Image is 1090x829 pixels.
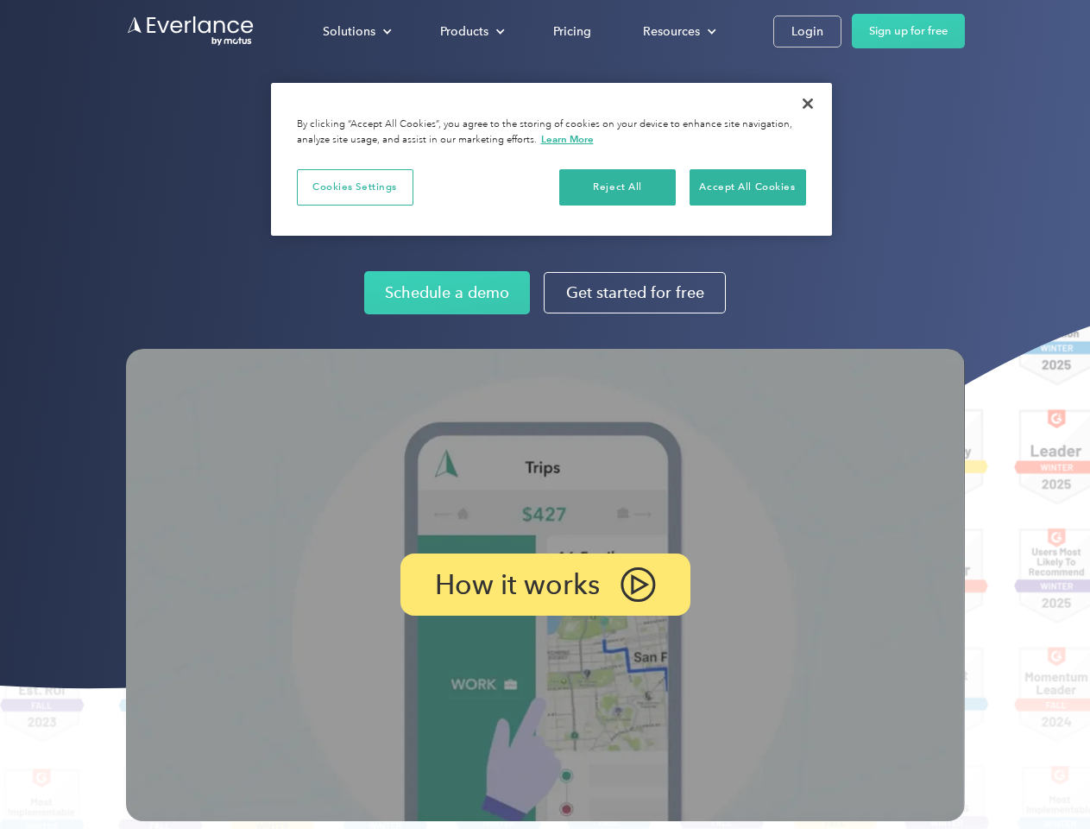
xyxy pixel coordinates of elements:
div: Cookie banner [271,83,832,236]
a: Pricing [536,16,608,47]
div: Resources [643,21,700,42]
div: Solutions [323,21,375,42]
a: Schedule a demo [364,271,530,314]
button: Accept All Cookies [690,169,806,206]
p: How it works [435,574,600,595]
div: Login [791,21,823,42]
div: Resources [626,16,730,47]
button: Cookies Settings [297,169,413,206]
div: Products [440,21,488,42]
a: Get started for free [544,272,726,313]
a: Login [773,16,841,47]
input: Submit [127,103,214,139]
div: Privacy [271,83,832,236]
button: Reject All [559,169,676,206]
div: Pricing [553,21,591,42]
a: Sign up for free [852,14,965,48]
a: More information about your privacy, opens in a new tab [541,133,594,145]
a: Go to homepage [126,15,255,47]
button: Close [789,85,827,123]
div: Solutions [306,16,406,47]
div: By clicking “Accept All Cookies”, you agree to the storing of cookies on your device to enhance s... [297,117,806,148]
div: Products [423,16,519,47]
